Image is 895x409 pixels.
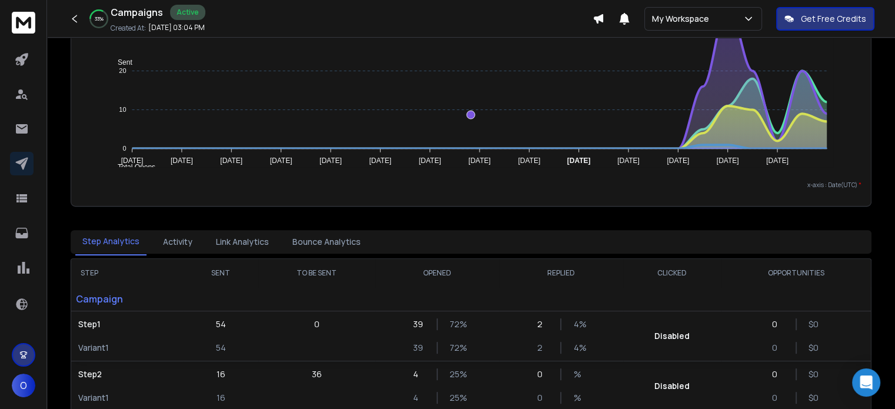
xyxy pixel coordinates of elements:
p: Step 2 [78,368,177,380]
span: Total Opens [109,163,155,171]
p: % [573,368,585,380]
p: 25 % [450,368,461,380]
h1: Campaigns [111,5,163,19]
button: O [12,374,35,397]
p: Disabled [654,330,690,342]
p: 0 [314,318,320,330]
tspan: [DATE] [370,157,392,165]
tspan: [DATE] [766,157,788,165]
th: SENT [184,259,258,287]
tspan: [DATE] [270,157,292,165]
p: Variant 1 [78,342,177,354]
button: Activity [156,229,199,255]
p: Created At: [111,24,146,33]
p: 72 % [450,342,461,354]
p: 36 [312,368,322,380]
p: 4 [413,368,425,380]
p: Get Free Credits [801,13,866,25]
p: x-axis : Date(UTC) [81,181,861,189]
p: 33 % [95,15,104,22]
button: Get Free Credits [776,7,874,31]
p: 0 [772,368,784,380]
p: 39 [413,318,425,330]
p: 2 [537,342,548,354]
tspan: [DATE] [221,157,243,165]
tspan: [DATE] [121,157,144,165]
p: $ 0 [809,342,820,354]
p: 25 % [450,392,461,404]
tspan: [DATE] [617,157,640,165]
th: OPENED [375,259,500,287]
th: CLICKED [623,259,721,287]
p: 2 [537,318,548,330]
p: % [573,392,585,404]
div: Open Intercom Messenger [852,368,880,397]
p: $ 0 [809,368,820,380]
p: 0 [772,318,784,330]
button: Bounce Analytics [285,229,368,255]
tspan: 0 [123,145,127,152]
p: 0 [772,342,784,354]
tspan: [DATE] [419,157,441,165]
p: 54 [216,318,226,330]
tspan: [DATE] [667,157,690,165]
th: TO BE SENT [258,259,375,287]
tspan: [DATE] [320,157,342,165]
p: Disabled [654,380,690,392]
tspan: [DATE] [717,157,739,165]
button: Link Analytics [209,229,276,255]
p: 4 [413,392,425,404]
p: 4 % [573,318,585,330]
div: Active [170,5,205,20]
th: REPLIED [499,259,623,287]
p: 16 [217,392,225,404]
tspan: [DATE] [567,157,591,165]
th: OPPORTUNITIES [721,259,871,287]
span: Sent [109,58,132,66]
p: 39 [413,342,425,354]
p: 0 [772,392,784,404]
p: 4 % [573,342,585,354]
th: STEP [71,259,184,287]
tspan: 20 [119,67,127,74]
p: My Workspace [652,13,714,25]
p: 54 [216,342,226,354]
tspan: [DATE] [518,157,541,165]
p: 0 [537,392,548,404]
tspan: [DATE] [468,157,491,165]
tspan: 10 [119,106,127,113]
p: Campaign [71,287,184,311]
p: 16 [217,368,225,380]
p: 72 % [450,318,461,330]
p: 0 [537,368,548,380]
p: [DATE] 03:04 PM [148,23,205,32]
button: Step Analytics [75,228,147,255]
p: $ 0 [809,392,820,404]
p: Step 1 [78,318,177,330]
p: $ 0 [809,318,820,330]
p: Variant 1 [78,392,177,404]
tspan: [DATE] [171,157,193,165]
